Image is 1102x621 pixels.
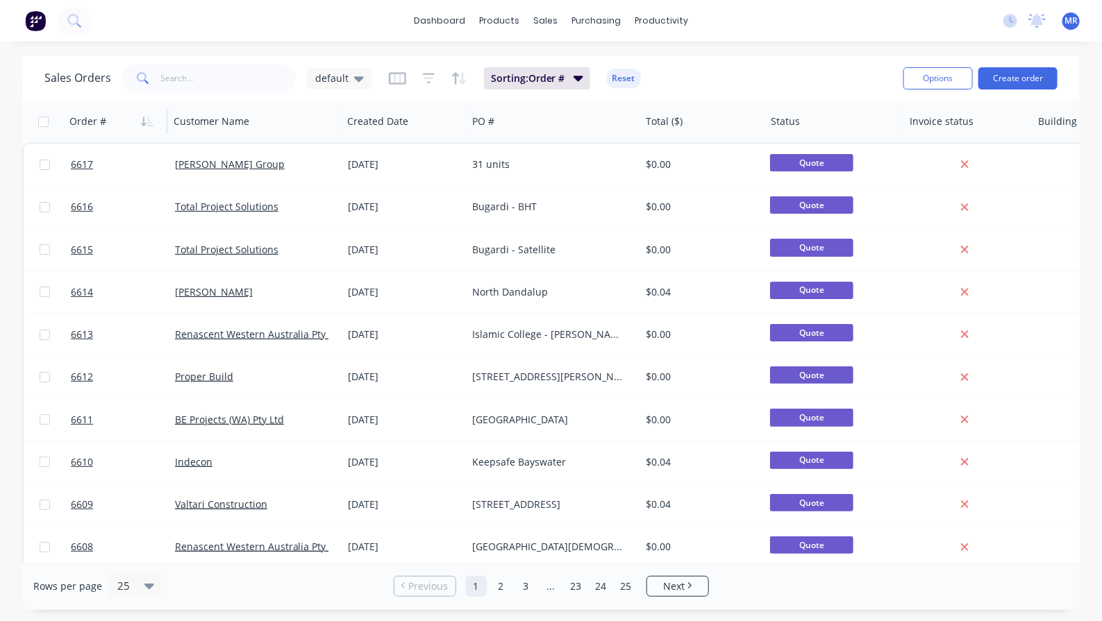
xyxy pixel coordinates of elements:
ul: Pagination [388,576,715,597]
a: Page 24 [591,576,612,597]
a: 6608 [71,526,175,568]
span: 6610 [71,455,93,469]
div: [DATE] [348,285,462,299]
span: 6617 [71,158,93,171]
div: [STREET_ADDRESS] [473,497,627,511]
div: $0.00 [646,243,753,257]
span: 6613 [71,327,93,341]
a: [PERSON_NAME] Group [175,158,285,171]
div: productivity [628,10,695,31]
span: 6609 [71,497,93,511]
a: Page 25 [616,576,637,597]
div: [DATE] [348,200,462,214]
a: 6615 [71,229,175,271]
span: Quote [770,494,853,511]
span: Quote [770,196,853,214]
div: $0.00 [646,540,753,554]
a: Valtari Construction [175,497,267,511]
div: [DATE] [348,327,462,341]
span: Quote [770,324,853,341]
div: [DATE] [348,158,462,171]
div: [GEOGRAPHIC_DATA] [473,413,627,427]
div: North Dandalup [473,285,627,299]
div: Islamic College - [PERSON_NAME] [473,327,627,341]
a: 6611 [71,399,175,441]
span: 6612 [71,370,93,384]
div: Total ($) [646,114,683,128]
a: Total Project Solutions [175,243,278,256]
a: 6609 [71,484,175,525]
span: 6616 [71,200,93,214]
div: [DATE] [348,455,462,469]
span: Previous [408,579,448,593]
button: Options [903,67,973,90]
button: Sorting:Order # [484,67,590,90]
div: $0.00 [646,158,753,171]
div: 31 units [473,158,627,171]
a: Previous page [394,579,456,593]
span: Quote [770,536,853,554]
span: Quote [770,452,853,469]
button: Create order [978,67,1058,90]
a: Total Project Solutions [175,200,278,213]
a: Page 1 is your current page [466,576,487,597]
div: products [472,10,526,31]
a: BE Projects (WA) Pty Ltd [175,413,284,426]
div: $0.04 [646,455,753,469]
a: 6616 [71,186,175,228]
div: [DATE] [348,243,462,257]
span: Quote [770,366,853,384]
div: Keepsafe Bayswater [473,455,627,469]
div: Bugardi - BHT [473,200,627,214]
span: Rows per page [33,579,102,593]
img: Factory [25,10,46,31]
input: Search... [161,65,297,92]
div: $0.00 [646,370,753,384]
div: purchasing [565,10,628,31]
div: Created Date [347,114,408,128]
a: 6612 [71,356,175,398]
div: [DATE] [348,540,462,554]
button: Reset [607,69,641,88]
h1: Sales Orders [44,71,111,85]
a: Indecon [175,455,212,468]
span: Next [663,579,685,593]
a: 6617 [71,144,175,185]
a: Renascent Western Australia Pty Ltd [175,327,344,341]
div: [DATE] [348,370,462,384]
span: 6614 [71,285,93,299]
span: Quote [770,154,853,171]
div: [DATE] [348,497,462,511]
span: MR [1065,15,1078,27]
a: 6614 [71,271,175,313]
div: Order # [69,114,106,128]
div: PO # [472,114,494,128]
a: 6610 [71,441,175,483]
a: Page 23 [566,576,587,597]
div: Bugardi - Satellite [473,243,627,257]
a: [PERSON_NAME] [175,285,253,298]
a: Renascent Western Australia Pty Ltd [175,540,344,553]
div: [GEOGRAPHIC_DATA][DEMOGRAPHIC_DATA]. [GEOGRAPHIC_DATA] [473,540,627,554]
a: Page 3 [516,576,537,597]
div: $0.00 [646,413,753,427]
div: $0.00 [646,327,753,341]
a: 6613 [71,314,175,355]
span: Quote [770,409,853,426]
div: $0.04 [646,497,753,511]
div: $0.04 [646,285,753,299]
span: Quote [770,282,853,299]
span: Sorting: Order # [491,71,565,85]
span: 6611 [71,413,93,427]
a: Page 2 [491,576,512,597]
span: 6615 [71,243,93,257]
div: [STREET_ADDRESS][PERSON_NAME] [473,370,627,384]
a: Next page [647,579,708,593]
a: dashboard [407,10,472,31]
div: sales [526,10,565,31]
span: Quote [770,239,853,256]
div: $0.00 [646,200,753,214]
div: Customer Name [174,114,249,128]
span: 6608 [71,540,93,554]
div: [DATE] [348,413,462,427]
